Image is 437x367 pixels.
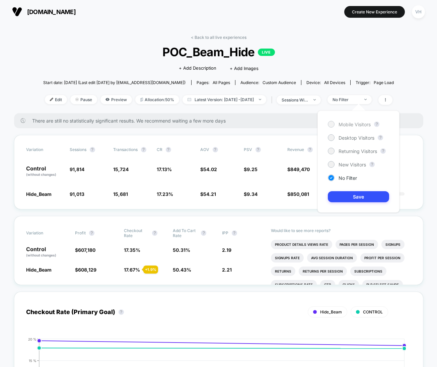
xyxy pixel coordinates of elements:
span: IPP [222,230,228,235]
span: Page Load [374,80,394,85]
span: Allocation: 50% [135,95,179,104]
span: 849,470 [290,166,310,172]
li: Ctr [320,280,335,289]
img: edit [50,98,53,101]
span: 850,081 [290,191,309,197]
span: Pause [70,95,97,104]
span: Edit [45,95,67,104]
span: 2.21 [222,267,232,273]
span: Returning Visitors [339,148,377,154]
span: Sessions [70,147,86,152]
li: Signups [381,240,405,249]
p: Control [26,246,68,258]
li: Subscriptions [350,267,386,276]
span: 91,814 [70,166,84,172]
span: 9.25 [247,166,258,172]
li: Signups Rate [271,253,304,263]
button: ? [213,147,218,152]
button: ? [119,309,124,315]
span: No Filter [339,175,357,181]
span: $ [244,191,258,197]
p: Would like to see more reports? [271,228,411,233]
span: New Visitors [339,162,366,167]
button: ? [89,230,94,236]
span: CONTROL [363,309,383,314]
span: PSV [244,147,252,152]
button: ? [232,230,237,236]
img: Visually logo [12,7,22,17]
span: 91,013 [70,191,84,197]
span: 50.43 % [173,267,191,273]
div: Audience: [240,80,296,85]
span: 15,724 [113,166,129,172]
span: There are still no statistically significant results. We recommend waiting a few more days [32,118,410,124]
button: Save [328,191,389,202]
span: AOV [200,147,209,152]
button: [DOMAIN_NAME] [10,6,78,17]
span: 607,180 [78,247,95,253]
div: Trigger: [356,80,394,85]
button: ? [201,230,206,236]
li: Product Details Views Rate [271,240,332,249]
span: 17.13 % [157,166,172,172]
span: 17.23 % [157,191,173,197]
span: Variation [26,147,63,152]
span: all pages [213,80,230,85]
button: ? [374,122,379,127]
span: Checkout Rate [124,228,149,238]
p: LIVE [258,49,275,56]
li: Plp Select Sahde [362,280,403,289]
span: CR [157,147,162,152]
span: | [270,95,277,105]
div: No Filter [333,97,359,102]
tspan: 15 % [29,358,37,362]
li: Returns [271,267,295,276]
span: 15,681 [113,191,128,197]
span: 608,129 [78,267,96,273]
button: VH [410,5,427,19]
span: $ [200,166,217,172]
button: Create New Experience [344,6,405,18]
span: Add To Cart Rate [173,228,198,238]
p: Control [26,166,63,177]
button: ? [256,147,261,152]
span: Transactions [113,147,138,152]
img: end [364,99,367,100]
li: Profit Per Session [360,253,405,263]
span: Mobile Visitors [339,122,371,127]
li: Subscriptions Rate [271,280,317,289]
img: calendar [188,98,191,101]
span: $ [200,191,216,197]
div: sessions with impression [282,97,308,102]
span: Hide_Beam [26,267,52,273]
span: $ [287,191,309,197]
span: Latest Version: [DATE] - [DATE] [183,95,266,104]
span: $ [75,247,95,253]
span: Revenue [287,147,304,152]
button: ? [152,230,157,236]
span: 50.31 % [173,247,190,253]
tspan: 20 % [28,337,37,341]
span: 17.67 % [124,267,140,273]
span: 17.35 % [124,247,140,253]
span: Device: [301,80,350,85]
li: Clicks [339,280,359,289]
span: Profit [75,230,86,235]
img: end [75,98,79,101]
li: Returns Per Session [299,267,347,276]
img: end [259,99,261,100]
span: (without changes) [26,253,56,257]
span: [DOMAIN_NAME] [27,8,76,15]
span: Hide_Beam [320,309,342,314]
span: Start date: [DATE] (Last edit [DATE] by [EMAIL_ADDRESS][DOMAIN_NAME]) [43,80,186,85]
span: all devices [324,80,345,85]
span: Preview [100,95,132,104]
li: Avg Session Duration [307,253,357,263]
a: < Back to all live experiences [191,35,246,40]
span: Desktop Visitors [339,135,374,141]
div: VH [412,5,425,18]
span: Variation [26,228,63,238]
span: 54.21 [203,191,216,197]
button: ? [380,148,386,154]
button: ? [307,147,313,152]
